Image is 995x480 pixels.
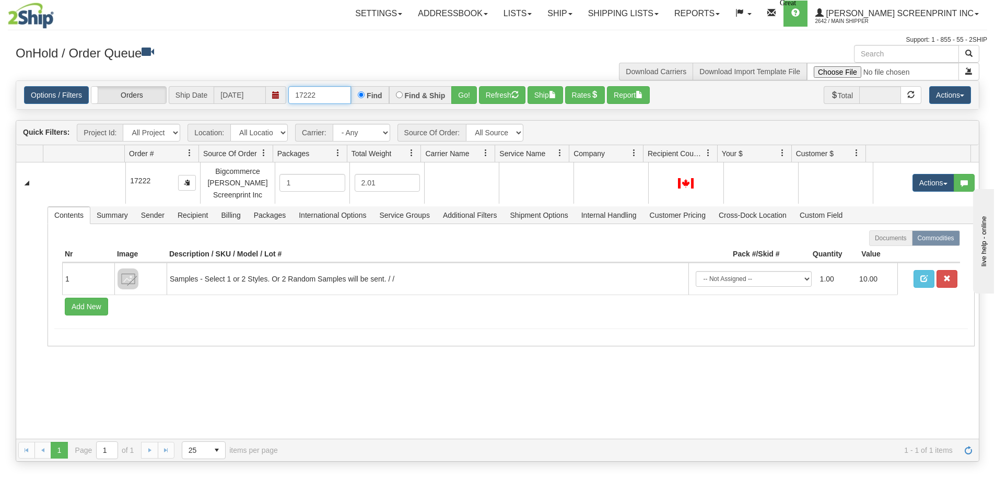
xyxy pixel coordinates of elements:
span: Page 1 [51,442,67,459]
th: Pack #/Skid # [688,246,782,263]
th: Image [114,246,167,263]
img: 8DAB37Fk3hKpn3AAAAAElFTkSuQmCC [118,268,138,289]
span: Order # [129,148,154,159]
a: Your $ filter column settings [774,144,791,162]
a: Company filter column settings [625,144,643,162]
a: Recipient Country filter column settings [699,144,717,162]
span: Contents [48,207,90,224]
span: Total Weight [352,148,392,159]
span: Internal Handling [575,207,643,224]
a: Reports [666,1,728,27]
div: Bigcommerce [PERSON_NAME] Screenprint Inc [205,166,270,201]
span: Service Name [499,148,545,159]
a: Addressbook [410,1,496,27]
button: Add New [65,298,108,315]
a: Lists [496,1,540,27]
th: Description / SKU / Model / Lot # [167,246,688,263]
a: Carrier Name filter column settings [477,144,495,162]
button: Report [607,86,650,104]
span: Packages [277,148,309,159]
span: International Options [292,207,372,224]
span: Carrier Name [425,148,469,159]
span: Is there anything more I may assist you with [DATE]? [4,21,163,29]
label: Find [367,92,382,99]
td: 1 [62,263,114,295]
span: items per page [182,441,278,459]
span: Location: [188,124,230,142]
label: Orders [91,87,166,103]
span: Your $ [722,148,743,159]
span: Have a good day [4,4,53,12]
a: Service Name filter column settings [551,144,569,162]
span: Carrier: [295,124,333,142]
span: Ship Date [169,86,214,104]
span: Billing [215,207,247,224]
a: Source Of Order filter column settings [255,144,273,162]
span: Service Groups [373,207,436,224]
div: Have a good dayIs there anything more I may assist you with [DATE]?Great [4,4,192,46]
button: Copy to clipboard [178,175,196,191]
span: Page of 1 [75,441,134,459]
button: Search [958,45,979,63]
span: 25 [189,445,202,455]
span: Project Id: [77,124,123,142]
span: Shipment Options [504,207,574,224]
a: Refresh [960,442,977,459]
input: Page 1 [97,442,118,459]
a: Settings [347,1,410,27]
td: Samples - Select 1 or 2 Styles. Or 2 Random Samples will be sent. / / [167,263,688,295]
a: Total Weight filter column settings [403,144,420,162]
span: Cross-Dock Location [712,207,793,224]
span: Page sizes drop down [182,441,226,459]
img: logo2642.jpg [8,3,54,29]
a: Ship [540,1,580,27]
button: Ship [528,86,563,104]
span: [PERSON_NAME] Screenprint Inc [824,9,974,18]
a: Download Import Template File [699,67,800,76]
div: live help - online [8,9,97,17]
span: Customer Pricing [643,207,712,224]
span: Summary [90,207,134,224]
a: Options / Filters [24,86,89,104]
span: Recipient [171,207,214,224]
button: Refresh [479,86,525,104]
span: Source Of Order [203,148,257,159]
div: Support: 1 - 855 - 55 - 2SHIP [8,36,987,44]
a: Shipping lists [580,1,666,27]
span: Packages [248,207,292,224]
span: Great [4,38,20,45]
button: Rates [565,86,605,104]
label: Quick Filters: [23,127,69,137]
span: Company [573,148,605,159]
a: Download Carriers [626,67,686,76]
span: select [208,442,225,459]
button: Go! [451,86,477,104]
span: Sender [135,207,171,224]
span: 1 - 1 of 1 items [292,446,953,454]
span: Source Of Order: [397,124,466,142]
span: Additional Filters [437,207,504,224]
a: Collapse [20,177,33,190]
span: 17222 [130,177,150,185]
span: Recipient Country [648,148,704,159]
label: Find & Ship [405,92,446,99]
a: Packages filter column settings [329,144,347,162]
iframe: chat widget [971,186,994,293]
div: grid toolbar [16,121,979,145]
input: Order # [288,86,351,104]
img: CA [678,178,694,189]
h3: OnHold / Order Queue [16,45,490,60]
th: Nr [62,246,114,263]
a: Order # filter column settings [181,144,198,162]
